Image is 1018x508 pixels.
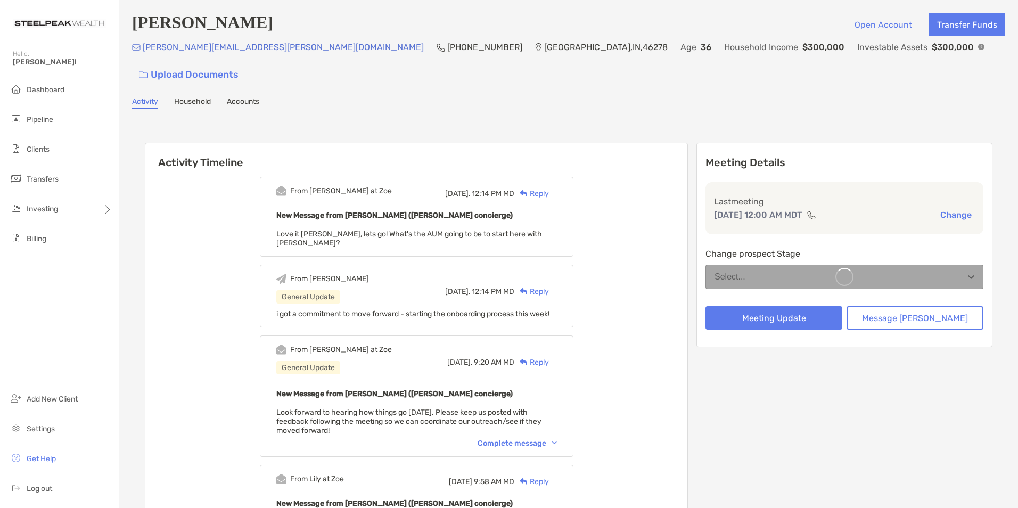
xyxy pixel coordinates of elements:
button: Open Account [846,13,920,36]
div: General Update [276,290,340,304]
p: Last meeting [714,195,975,208]
img: Zoe Logo [13,4,106,43]
span: Get Help [27,454,56,463]
img: Phone Icon [437,43,445,52]
b: New Message from [PERSON_NAME] ([PERSON_NAME] concierge) [276,211,513,220]
img: Event icon [276,474,286,484]
button: Transfer Funds [929,13,1005,36]
span: Log out [27,484,52,493]
span: [PERSON_NAME]! [13,58,112,67]
span: Pipeline [27,115,53,124]
span: Clients [27,145,50,154]
b: New Message from [PERSON_NAME] ([PERSON_NAME] concierge) [276,499,513,508]
p: Investable Assets [857,40,927,54]
img: investing icon [10,202,22,215]
div: Reply [514,188,549,199]
div: General Update [276,361,340,374]
p: Age [680,40,696,54]
span: Add New Client [27,395,78,404]
img: Info Icon [978,44,984,50]
p: 36 [701,40,711,54]
span: 12:14 PM MD [472,189,514,198]
span: Transfers [27,175,59,184]
p: $300,000 [802,40,844,54]
button: Meeting Update [705,306,842,330]
img: dashboard icon [10,83,22,95]
img: clients icon [10,142,22,155]
a: Activity [132,97,158,109]
h4: [PERSON_NAME] [132,13,273,36]
button: Change [937,209,975,220]
img: add_new_client icon [10,392,22,405]
span: [DATE], [447,358,472,367]
div: Complete message [478,439,557,448]
img: Event icon [276,274,286,284]
img: Chevron icon [552,441,557,445]
a: Upload Documents [132,63,245,86]
img: Event icon [276,345,286,355]
img: communication type [807,211,816,219]
button: Message [PERSON_NAME] [847,306,983,330]
div: From [PERSON_NAME] at Zoe [290,186,392,195]
img: Event icon [276,186,286,196]
b: New Message from [PERSON_NAME] ([PERSON_NAME] concierge) [276,389,513,398]
div: From [PERSON_NAME] at Zoe [290,345,392,354]
img: Email Icon [132,44,141,51]
div: Reply [514,357,549,368]
span: i got a commitment to move forward - starting the onboarding process this week! [276,309,549,318]
span: 9:20 AM MD [474,358,514,367]
span: [DATE], [445,287,470,296]
a: Accounts [227,97,259,109]
div: From Lily at Zoe [290,474,344,484]
p: [DATE] 12:00 AM MDT [714,208,802,222]
p: Change prospect Stage [705,247,983,260]
div: Reply [514,476,549,487]
span: Love it [PERSON_NAME], lets go! What's the AUM going to be to start here with [PERSON_NAME]? [276,230,542,248]
img: billing icon [10,232,22,244]
span: Investing [27,204,58,214]
img: Location Icon [535,43,542,52]
p: $300,000 [932,40,974,54]
span: Dashboard [27,85,64,94]
img: Reply icon [520,190,528,197]
h6: Activity Timeline [145,143,687,169]
p: [GEOGRAPHIC_DATA] , IN , 46278 [544,40,668,54]
span: [DATE] [449,477,472,486]
div: Reply [514,286,549,297]
img: pipeline icon [10,112,22,125]
img: logout icon [10,481,22,494]
span: Look forward to hearing how things go [DATE]. Please keep us posted with feedback following the m... [276,408,541,435]
a: Household [174,97,211,109]
img: button icon [139,71,148,79]
span: [DATE], [445,189,470,198]
p: [PHONE_NUMBER] [447,40,522,54]
p: [PERSON_NAME][EMAIL_ADDRESS][PERSON_NAME][DOMAIN_NAME] [143,40,424,54]
img: transfers icon [10,172,22,185]
img: settings icon [10,422,22,435]
span: Billing [27,234,46,243]
span: 9:58 AM MD [474,477,514,486]
span: 12:14 PM MD [472,287,514,296]
img: Reply icon [520,288,528,295]
img: Reply icon [520,359,528,366]
p: Household Income [724,40,798,54]
img: get-help icon [10,452,22,464]
p: Meeting Details [705,156,983,169]
img: Reply icon [520,478,528,485]
div: From [PERSON_NAME] [290,274,369,283]
span: Settings [27,424,55,433]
